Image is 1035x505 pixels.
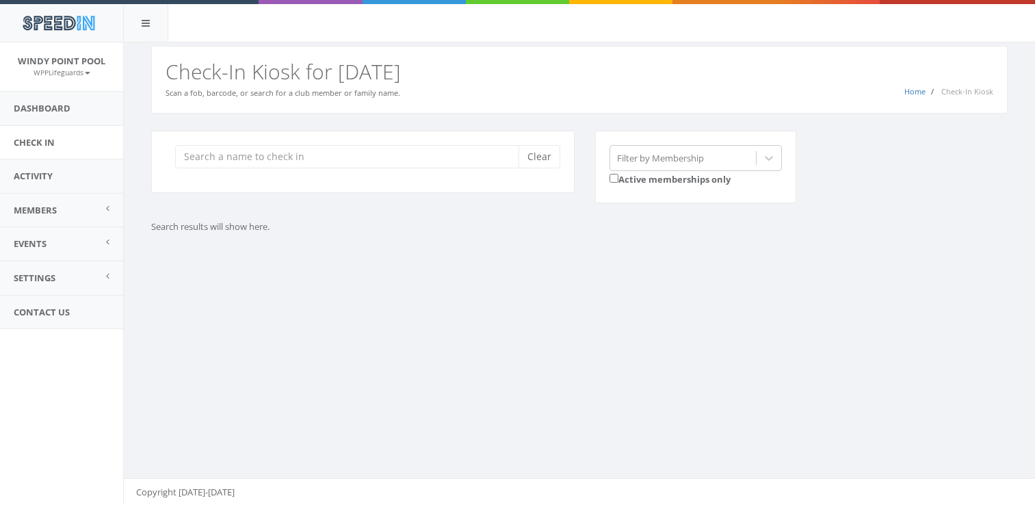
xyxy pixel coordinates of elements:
input: Active memberships only [610,174,618,183]
small: Scan a fob, barcode, or search for a club member or family name. [166,88,400,98]
span: Members [14,204,57,216]
span: Settings [14,272,55,284]
input: Search a name to check in [175,145,529,168]
p: Search results will show here. [151,220,787,233]
span: Check-In Kiosk [941,86,993,96]
a: Home [904,86,926,96]
img: speedin_logo.png [16,10,101,36]
button: Clear [519,145,560,168]
span: Contact Us [14,306,70,318]
label: Active memberships only [610,171,731,186]
a: WPPLifeguards [34,66,90,78]
span: Events [14,237,47,250]
span: Windy Point Pool [18,55,105,67]
small: WPPLifeguards [34,68,90,77]
h2: Check-In Kiosk for [DATE] [166,60,993,83]
div: Filter by Membership [617,151,704,164]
